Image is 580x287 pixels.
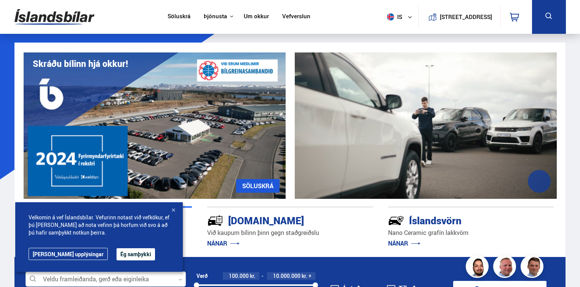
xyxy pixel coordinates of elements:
img: siFngHWaQ9KaOqBr.png [494,256,517,279]
img: nhp88E3Fdnt1Opn2.png [467,256,490,279]
img: eKx6w-_Home_640_.png [24,52,286,199]
span: kr. [250,273,256,279]
span: 10.000.000 [273,272,300,279]
a: NÁNAR [388,239,420,247]
button: Þjónusta [204,13,227,20]
span: is [384,13,403,21]
a: [PERSON_NAME] upplýsingar [29,248,108,260]
div: Íslandsvörn [388,213,527,227]
div: [DOMAIN_NAME] [207,213,346,227]
span: + [308,273,312,279]
a: [STREET_ADDRESS] [422,6,496,28]
div: Verð [197,273,208,279]
img: G0Ugv5HjCgRt.svg [14,5,94,29]
button: [STREET_ADDRESS] [443,14,489,20]
img: FbJEzSuNWCJXmdc-.webp [522,256,545,279]
a: Söluskrá [168,13,190,21]
img: -Svtn6bYgwAsiwNX.svg [388,212,404,228]
p: Við kaupum bílinn þinn gegn staðgreiðslu [207,228,373,237]
button: is [384,6,418,28]
span: Velkomin á vef Íslandsbílar. Vefurinn notast við vefkökur, ef þú [PERSON_NAME] að nota vefinn þá ... [29,214,169,236]
h1: Skráðu bílinn hjá okkur! [33,59,128,69]
span: kr. [302,273,307,279]
p: Nano Ceramic grafín lakkvörn [388,228,554,237]
a: NÁNAR [207,239,240,247]
a: Um okkur [244,13,269,21]
span: 100.000 [229,272,249,279]
img: svg+xml;base64,PHN2ZyB4bWxucz0iaHR0cDovL3d3dy53My5vcmcvMjAwMC9zdmciIHdpZHRoPSI1MTIiIGhlaWdodD0iNT... [387,13,394,21]
button: Ég samþykki [117,248,155,260]
a: Vefverslun [282,13,310,21]
a: SÖLUSKRÁ [236,179,280,193]
img: tr5P-W3DuiFaO7aO.svg [207,212,223,228]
